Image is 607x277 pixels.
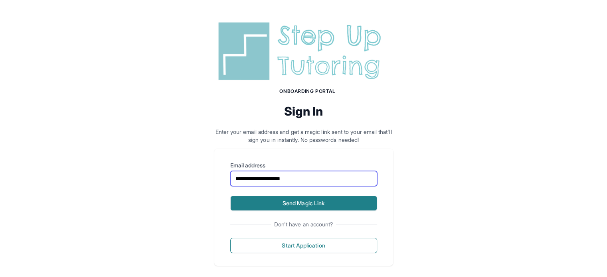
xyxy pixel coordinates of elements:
[271,220,336,228] span: Don't have an account?
[214,19,393,83] img: Step Up Tutoring horizontal logo
[214,128,393,144] p: Enter your email address and get a magic link sent to your email that'll sign you in instantly. N...
[230,238,377,253] button: Start Application
[214,104,393,118] h2: Sign In
[230,196,377,211] button: Send Magic Link
[230,161,377,169] label: Email address
[222,88,393,94] h1: Onboarding Portal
